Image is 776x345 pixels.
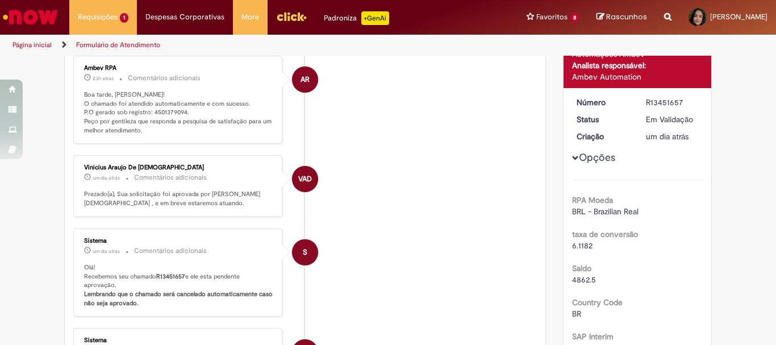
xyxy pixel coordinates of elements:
div: Vinicius Araujo De Jesus [292,166,318,192]
time: 27/08/2025 10:52:12 [646,131,689,142]
p: +GenAi [361,11,389,25]
div: Ambev RPA [292,66,318,93]
span: S [303,239,307,266]
time: 27/08/2025 12:30:04 [93,174,120,181]
div: Em Validação [646,114,699,125]
div: Ambev RPA [84,65,273,72]
p: Prezado(a), Sua solicitação foi aprovada por [PERSON_NAME][DEMOGRAPHIC_DATA] , e em breve estarem... [84,190,273,207]
a: Página inicial [12,40,52,49]
b: Saldo [572,263,591,273]
dt: Status [568,114,638,125]
time: 27/08/2025 10:52:24 [93,248,120,255]
div: Sistema [84,337,273,344]
dt: Número [568,97,638,108]
span: BRL - Brazilian Real [572,206,639,217]
div: System [292,239,318,265]
small: Comentários adicionais [134,173,207,182]
ul: Trilhas de página [9,35,509,56]
span: um dia atrás [93,248,120,255]
div: Analista responsável: [572,60,703,71]
b: SAP Interim [572,331,614,342]
b: Lembrando que o chamado será cancelado automaticamente caso não seja aprovado. [84,290,274,307]
span: 23h atrás [93,75,114,82]
span: [PERSON_NAME] [710,12,767,22]
p: Boa tarde, [PERSON_NAME]! O chamado foi atendido automaticamente e com sucesso. P.O gerado sob re... [84,90,273,135]
span: 4862.5 [572,275,596,285]
span: 1 [120,13,128,23]
span: Rascunhos [606,11,647,22]
span: 6.1182 [572,240,593,251]
b: R13451657 [156,272,185,281]
b: taxa de conversão [572,229,638,239]
div: 27/08/2025 10:52:12 [646,131,699,142]
span: VAD [298,165,312,193]
dt: Criação [568,131,638,142]
span: More [241,11,259,23]
span: BR [572,309,581,319]
img: ServiceNow [1,6,60,28]
div: Vinicius Araujo De [DEMOGRAPHIC_DATA] [84,164,273,171]
span: um dia atrás [93,174,120,181]
a: Formulário de Atendimento [76,40,160,49]
b: RPA Moeda [572,195,613,205]
div: R13451657 [646,97,699,108]
span: 8 [570,13,579,23]
div: Padroniza [324,11,389,25]
small: Comentários adicionais [134,246,207,256]
b: Country Code [572,297,623,307]
small: Comentários adicionais [128,73,201,83]
p: Olá! Recebemos seu chamado e ele esta pendente aprovação. [84,263,273,308]
span: AR [301,66,310,93]
span: Requisições [78,11,118,23]
span: um dia atrás [646,131,689,142]
span: Despesas Corporativas [145,11,224,23]
div: Ambev Automation [572,71,703,82]
img: click_logo_yellow_360x200.png [276,8,307,25]
a: Rascunhos [596,12,647,23]
div: Sistema [84,238,273,244]
time: 27/08/2025 14:28:37 [93,75,114,82]
span: Favoritos [536,11,568,23]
